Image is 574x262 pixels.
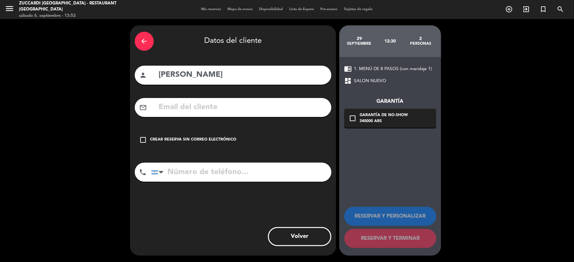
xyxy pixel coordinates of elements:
i: add_circle_outline [506,5,513,13]
input: Número de teléfono... [151,163,331,182]
i: arrow_back [140,37,148,45]
div: Garantía [344,97,436,106]
i: person [140,71,147,79]
span: Disponibilidad [256,8,286,11]
i: mail_outline [140,104,147,111]
button: RESERVAR Y TERMINAR [344,229,436,248]
i: turned_in_not [540,5,547,13]
button: menu [5,4,14,16]
i: search [557,5,564,13]
i: exit_to_app [523,5,530,13]
span: 1. MENÚ DE 8 PASOS (con maridaje 1) [354,65,432,73]
div: 340000 ARS [360,118,408,125]
span: SALON NUEVO [354,77,387,85]
i: check_box_outline_blank [349,115,357,122]
div: 29 [344,36,375,41]
div: septiembre [344,41,375,46]
i: menu [5,4,14,13]
span: chrome_reader_mode [344,65,352,73]
div: Zuccardi [GEOGRAPHIC_DATA] - Restaurant [GEOGRAPHIC_DATA] [19,0,139,13]
button: Volver [268,227,331,246]
input: Nombre del cliente [158,69,327,82]
span: dashboard [344,77,352,85]
div: Garantía de no-show [360,112,408,119]
span: Mapa de mesas [225,8,256,11]
div: 12:30 [375,30,405,52]
span: Pre-acceso [317,8,341,11]
div: personas [405,41,436,46]
div: Crear reserva sin correo electrónico [150,137,237,143]
i: check_box_outline_blank [140,136,147,144]
span: Mis reservas [198,8,225,11]
div: Datos del cliente [135,30,331,52]
div: Argentina: +54 [152,163,166,181]
i: phone [139,168,147,176]
div: sábado 6. septiembre - 13:52 [19,13,139,19]
input: Email del cliente [158,101,327,114]
span: Tarjetas de regalo [341,8,376,11]
button: RESERVAR Y PERSONALIZAR [344,207,436,226]
span: Lista de Espera [286,8,317,11]
div: 2 [405,36,436,41]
